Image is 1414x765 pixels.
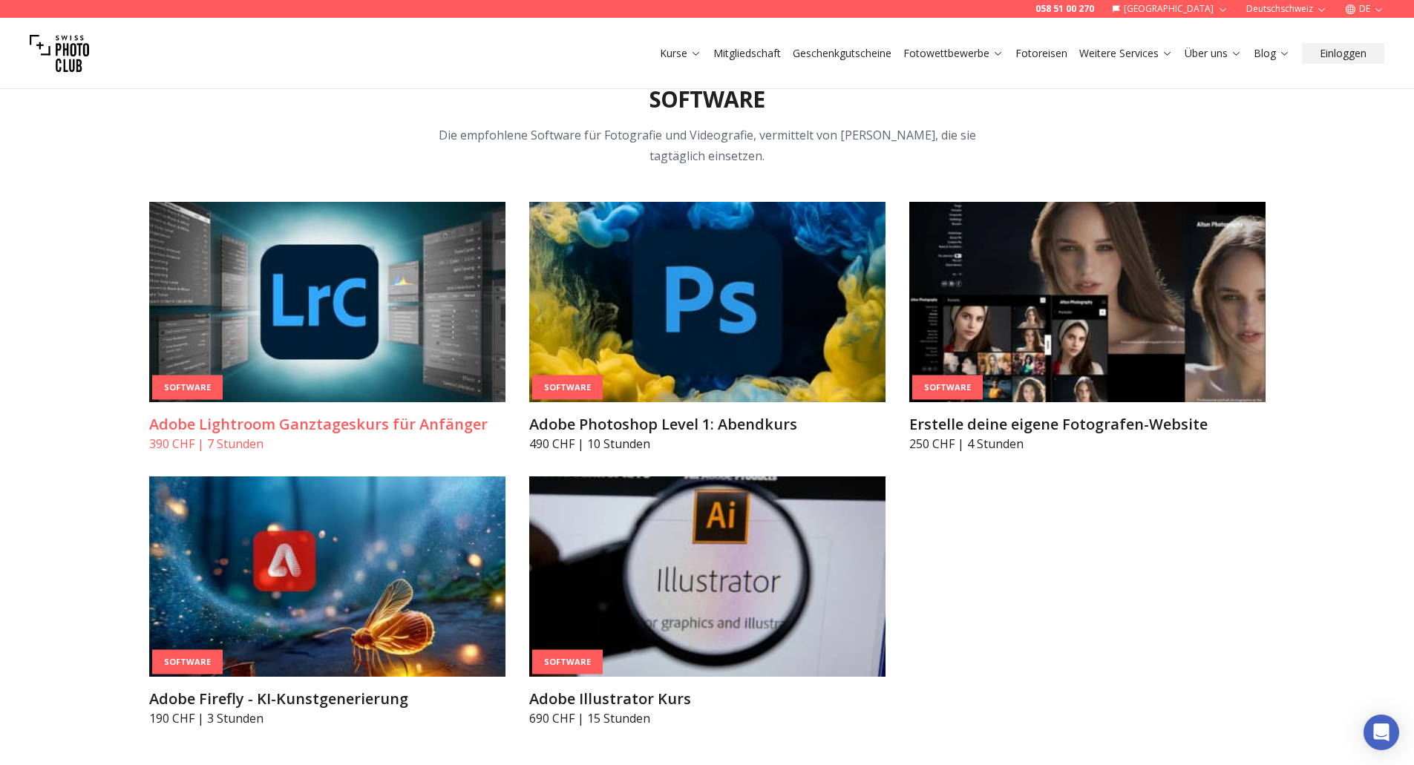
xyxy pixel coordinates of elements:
[1248,43,1296,64] button: Blog
[529,202,886,453] a: Adobe Photoshop Level 1: AbendkursSoftwareAdobe Photoshop Level 1: Abendkurs490 CHF | 10 Stunden
[909,435,1266,453] p: 250 CHF | 4 Stunden
[1073,43,1179,64] button: Weitere Services
[1015,46,1067,61] a: Fotoreisen
[1009,43,1073,64] button: Fotoreisen
[439,127,976,164] span: Die empfohlene Software für Fotografie und Videografie, vermittelt von [PERSON_NAME], die sie tag...
[897,43,1009,64] button: Fotowettbewerbe
[909,202,1266,402] img: Erstelle deine eigene Fotografen-Website
[149,414,505,435] h3: Adobe Lightroom Ganztageskurs für Anfänger
[1254,46,1290,61] a: Blog
[30,24,89,83] img: Swiss photo club
[909,202,1266,453] a: Erstelle deine eigene Fotografen-WebsiteSoftwareErstelle deine eigene Fotografen-Website250 CHF |...
[1185,46,1242,61] a: Über uns
[912,375,983,400] div: Software
[1179,43,1248,64] button: Über uns
[152,375,223,400] div: Software
[909,414,1266,435] h3: Erstelle deine eigene Fotografen-Website
[1079,46,1173,61] a: Weitere Services
[1364,715,1399,750] div: Intercom-Nachrichtendienst öffnen
[149,435,505,453] p: 390 CHF | 7 Stunden
[787,43,897,64] button: Geschenkgutscheine
[707,43,787,64] button: Mitgliedschaft
[149,709,505,727] p: 190 CHF | 3 Stunden
[654,43,707,64] button: Kurse
[149,476,505,727] a: Adobe Firefly - KI-KunstgenerierungSoftwareAdobe Firefly - KI-Kunstgenerierung190 CHF | 3 Stunden
[529,689,886,709] h3: Adobe Illustrator Kurs
[1035,3,1094,15] a: 058 51 00 270
[529,435,886,453] p: 490 CHF | 10 Stunden
[529,202,886,402] img: Adobe Photoshop Level 1: Abendkurs
[529,414,886,435] h3: Adobe Photoshop Level 1: Abendkurs
[532,375,603,400] div: Software
[529,476,886,727] a: Adobe Illustrator KursSoftwareAdobe Illustrator Kurs690 CHF | 15 Stunden
[149,202,505,402] img: Adobe Lightroom Ganztageskurs für Anfänger
[903,46,1004,61] a: Fotowettbewerbe
[532,650,603,674] div: Software
[649,86,765,113] h2: Software
[529,476,886,677] img: Adobe Illustrator Kurs
[793,46,891,61] a: Geschenkgutscheine
[149,689,505,709] h3: Adobe Firefly - KI-Kunstgenerierung
[529,709,886,727] p: 690 CHF | 15 Stunden
[713,46,781,61] a: Mitgliedschaft
[152,650,223,674] div: Software
[149,202,505,453] a: Adobe Lightroom Ganztageskurs für AnfängerSoftwareAdobe Lightroom Ganztageskurs für Anfänger390 C...
[1302,43,1384,64] button: Einloggen
[660,46,701,61] a: Kurse
[149,476,505,677] img: Adobe Firefly - KI-Kunstgenerierung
